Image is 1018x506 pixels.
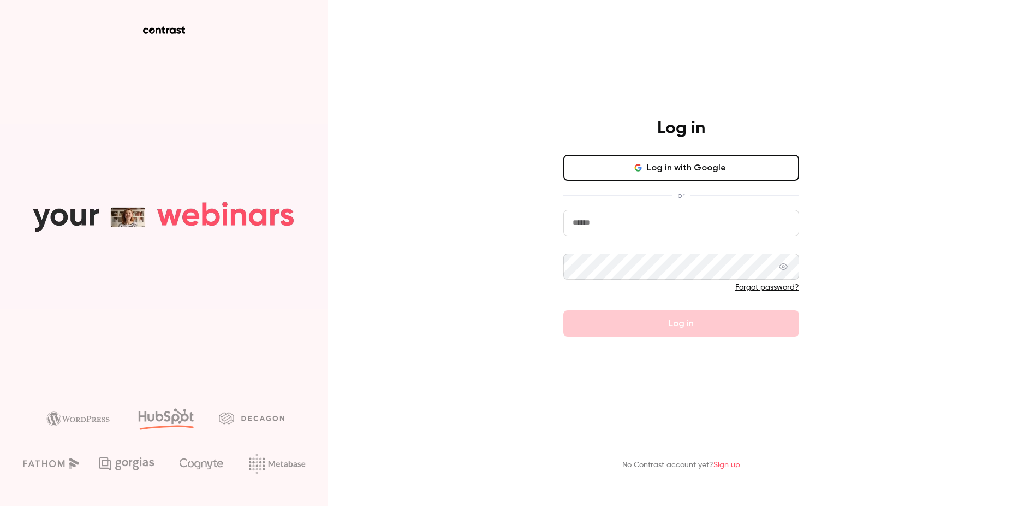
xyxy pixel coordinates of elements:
[735,284,799,291] a: Forgot password?
[713,461,740,469] a: Sign up
[672,190,690,201] span: or
[219,412,284,424] img: decagon
[622,460,740,471] p: No Contrast account yet?
[657,117,705,139] h4: Log in
[563,155,799,181] button: Log in with Google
